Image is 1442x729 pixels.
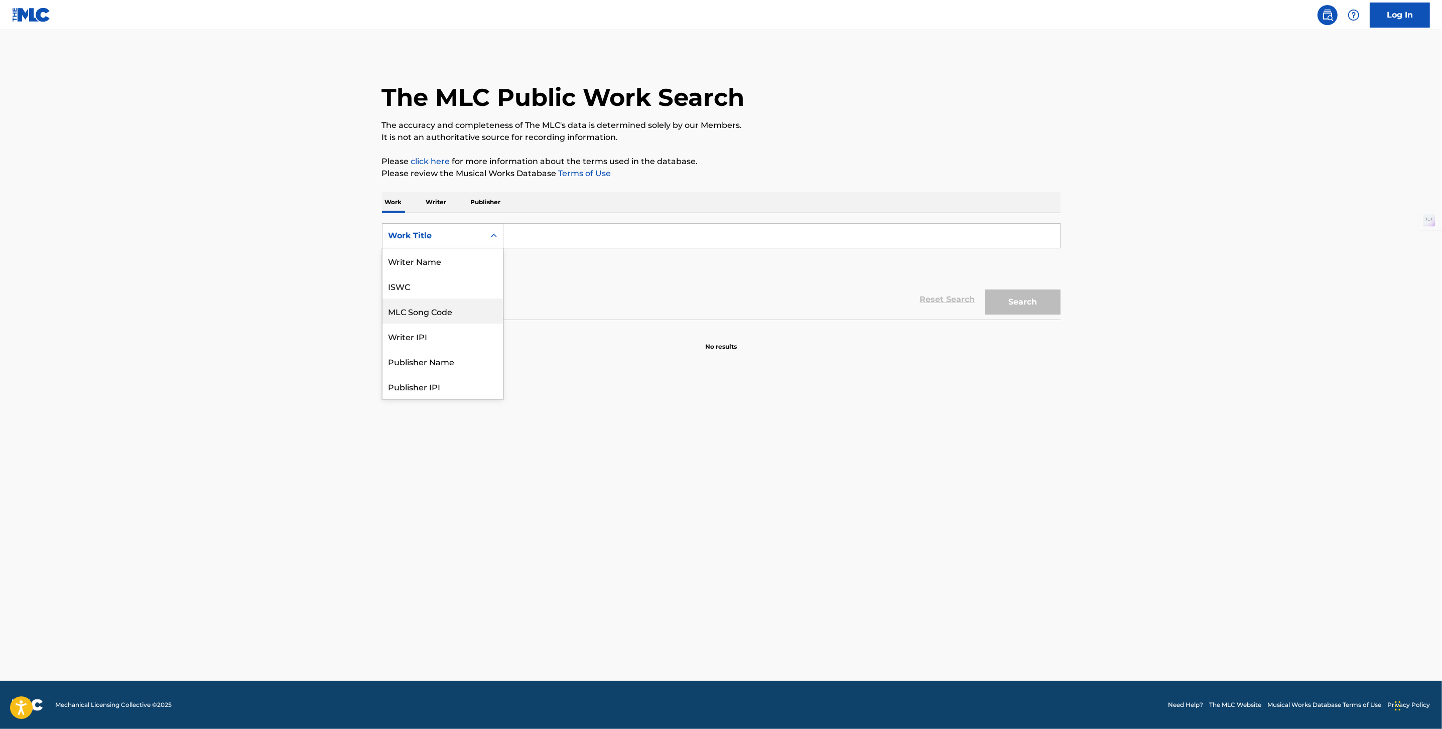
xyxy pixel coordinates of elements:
p: Please review the Musical Works Database [382,168,1061,180]
img: search [1322,9,1334,21]
iframe: Chat Widget [1392,681,1442,729]
p: Writer [423,192,450,213]
div: ISWC [382,273,503,299]
a: Log In [1370,3,1430,28]
p: It is not an authoritative source for recording information. [382,131,1061,143]
h1: The MLC Public Work Search [382,82,745,112]
a: Public Search [1318,5,1338,25]
div: Writer IPI [382,324,503,349]
div: Writer Name [382,248,503,273]
img: MLC Logo [12,8,51,22]
p: Publisher [468,192,504,213]
span: Mechanical Licensing Collective © 2025 [55,700,172,709]
a: click here [411,157,450,166]
div: Help [1344,5,1364,25]
div: Publisher IPI [382,374,503,399]
a: Need Help? [1168,700,1203,709]
p: Please for more information about the terms used in the database. [382,156,1061,168]
div: Publisher Name [382,349,503,374]
p: No results [705,330,737,351]
div: Drag [1395,691,1401,721]
img: help [1348,9,1360,21]
a: Musical Works Database Terms of Use [1267,700,1381,709]
form: Search Form [382,223,1061,320]
p: Work [382,192,405,213]
div: Work Title [388,230,479,242]
img: logo [12,699,43,711]
a: Terms of Use [557,169,611,178]
p: The accuracy and completeness of The MLC's data is determined solely by our Members. [382,119,1061,131]
a: The MLC Website [1209,700,1261,709]
a: Privacy Policy [1387,700,1430,709]
div: MLC Song Code [382,299,503,324]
